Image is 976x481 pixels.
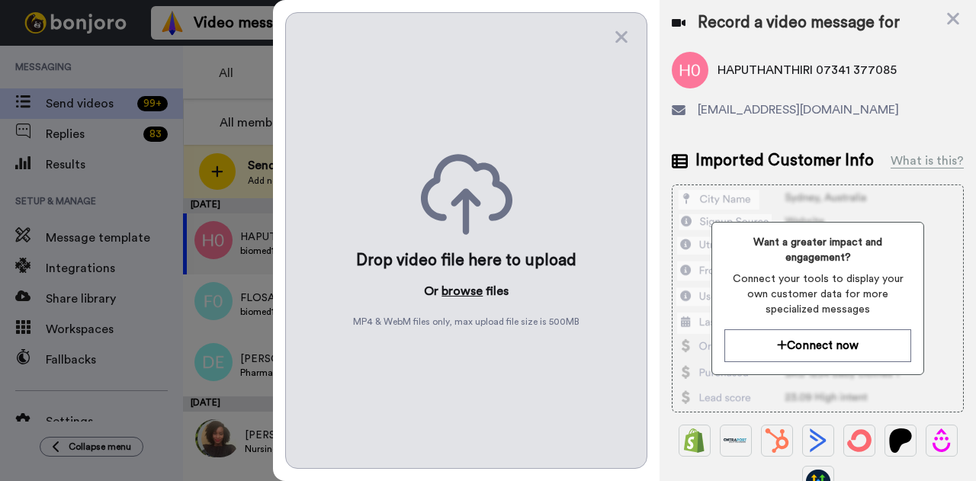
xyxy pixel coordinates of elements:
button: browse [441,282,483,300]
span: Want a greater impact and engagement? [724,235,911,265]
div: Drop video file here to upload [356,250,576,271]
img: ActiveCampaign [806,428,830,453]
img: Ontraport [724,428,748,453]
img: ConvertKit [847,428,872,453]
p: Or files [424,282,509,300]
span: [EMAIL_ADDRESS][DOMAIN_NAME] [698,101,899,119]
button: Connect now [724,329,911,362]
span: MP4 & WebM files only, max upload file size is 500 MB [353,316,579,328]
img: Patreon [888,428,913,453]
div: What is this? [891,152,964,170]
img: Drip [929,428,954,453]
span: Imported Customer Info [695,149,874,172]
img: Hubspot [765,428,789,453]
span: Connect your tools to display your own customer data for more specialized messages [724,271,911,317]
img: Shopify [682,428,707,453]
